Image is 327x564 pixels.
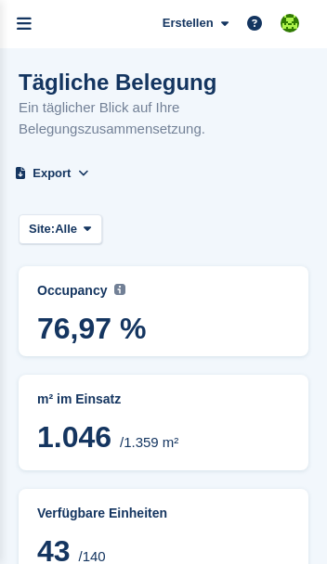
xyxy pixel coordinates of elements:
img: icon-info-grey-7440780725fd019a000dd9b08b2336e03edf1995a4989e88bcd33f0948082b44.svg [114,284,125,295]
span: /1.359 m² [120,434,178,450]
img: Stefano [281,14,299,32]
abbr: Aktueller Prozentsatz der belegten oder überlasteten Einheiten [37,504,290,523]
span: Export [33,164,71,183]
h1: Tägliche Belegung [19,70,308,95]
span: Erstellen [163,14,214,32]
span: 1.046 [37,420,111,454]
span: 76,97 % [37,312,290,345]
span: Site: [29,220,55,238]
abbr: Current percentage of m² occupied [37,281,290,301]
span: Verfügbare Einheiten [37,506,167,520]
button: Export [19,158,85,188]
span: m² im Einsatz [37,391,121,406]
span: Alle [55,220,77,238]
span: Occupancy [37,283,107,298]
button: Site: Alle [19,214,102,245]
p: Ein täglicher Blick auf Ihre Belegungszusammensetzung. [19,97,308,139]
abbr: Aktuelle Aufteilung der %{unit} belegten [37,390,290,409]
span: /140 [78,548,105,564]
